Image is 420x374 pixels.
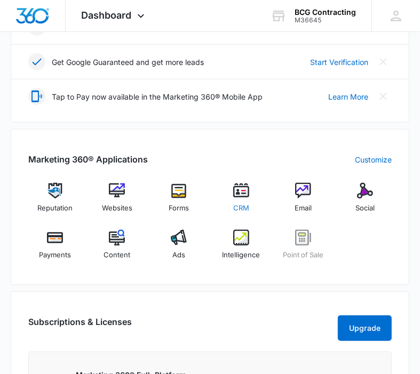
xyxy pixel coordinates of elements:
[295,203,312,214] span: Email
[338,183,392,221] a: Social
[295,17,356,24] div: account id
[90,230,144,268] a: Content
[169,203,189,214] span: Forms
[222,250,260,261] span: Intelligence
[28,315,132,337] h2: Subscriptions & Licenses
[276,230,330,268] a: Point of Sale
[295,8,356,17] div: account name
[214,183,267,221] a: CRM
[82,10,132,21] span: Dashboard
[102,203,132,214] span: Websites
[152,230,205,268] a: Ads
[52,91,263,102] p: Tap to Pay now available in the Marketing 360® Mobile App
[355,154,392,165] a: Customize
[52,56,204,68] p: Get Google Guaranteed and get more leads
[328,91,368,102] a: Learn More
[283,250,323,261] span: Point of Sale
[28,153,148,166] h2: Marketing 360® Applications
[104,250,130,261] span: Content
[276,183,330,221] a: Email
[37,203,73,214] span: Reputation
[39,250,71,261] span: Payments
[375,53,392,70] button: Close
[90,183,144,221] a: Websites
[310,56,368,68] a: Start Verification
[338,315,392,341] button: Upgrade
[214,230,267,268] a: Intelligence
[28,183,82,221] a: Reputation
[172,250,185,261] span: Ads
[28,230,82,268] a: Payments
[375,88,392,105] button: Close
[355,203,375,214] span: Social
[233,203,249,214] span: CRM
[152,183,205,221] a: Forms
